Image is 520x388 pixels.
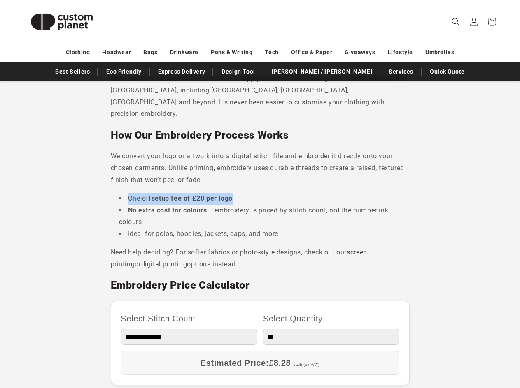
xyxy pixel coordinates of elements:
a: Tech [265,45,278,60]
a: Express Delivery [154,65,210,79]
strong: No extra cost for colours [128,206,207,214]
h2: Embroidery Price Calculator [111,279,410,292]
iframe: Chat Widget [382,299,520,388]
div: Estimated Price: [121,351,399,375]
h2: How Our Embroidery Process Works [111,129,410,142]
p: We’re based in [GEOGRAPHIC_DATA] and supply embroidered clothing to customers across the [GEOGRAP... [111,73,410,120]
a: digital printing [141,260,187,268]
a: Umbrellas [425,45,454,60]
label: Select Quantity [263,311,399,326]
a: Drinkware [170,45,198,60]
p: Need help deciding? For softer fabrics or photo-style designs, check out our or options instead. [111,247,410,270]
a: Quick Quote [426,65,469,79]
span: £8.28 [269,358,291,367]
li: — embroidery is priced by stitch count, not the number ink colours [119,205,410,229]
li: One-off [119,193,410,205]
a: Headwear [102,45,131,60]
summary: Search [447,13,465,31]
a: Design Tool [217,65,259,79]
strong: setup fee of £20 per logo [152,194,233,202]
a: Pens & Writing [211,45,252,60]
li: Ideal for polos, hoodies, jackets, caps, and more [119,228,410,240]
a: Lifestyle [388,45,413,60]
img: Custom Planet [21,3,103,40]
a: Services [385,65,417,79]
a: Office & Paper [291,45,332,60]
p: We convert your logo or artwork into a digital stitch file and embroider it directly onto your ch... [111,150,410,186]
a: Bags [143,45,157,60]
a: Clothing [66,45,90,60]
a: Best Sellers [51,65,94,79]
label: Select Stitch Count [121,311,257,326]
a: Eco Friendly [102,65,145,79]
a: Giveaways [345,45,375,60]
span: each (ex VAT) [293,363,319,367]
a: [PERSON_NAME] / [PERSON_NAME] [268,65,376,79]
